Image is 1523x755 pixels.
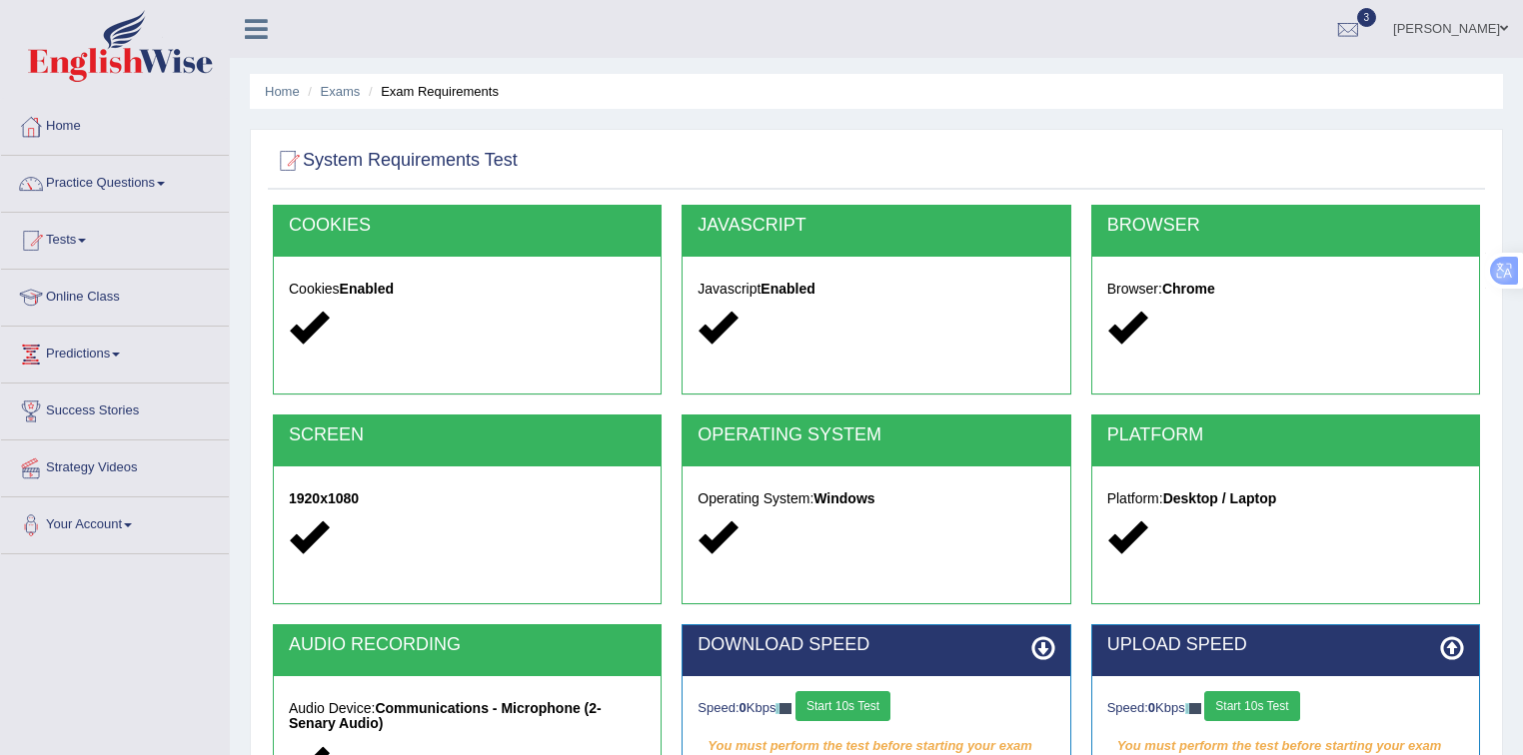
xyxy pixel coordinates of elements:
[1107,691,1464,726] div: Speed: Kbps
[1,327,229,377] a: Predictions
[1162,281,1215,297] strong: Chrome
[1,270,229,320] a: Online Class
[1107,216,1464,236] h2: BROWSER
[698,282,1054,297] h5: Javascript
[289,216,646,236] h2: COOKIES
[1357,8,1377,27] span: 3
[273,146,518,176] h2: System Requirements Test
[1107,425,1464,445] h2: PLATFORM
[321,84,361,99] a: Exams
[1185,703,1201,714] img: ajax-loader-fb-connection.gif
[1,213,229,263] a: Tests
[289,425,646,445] h2: SCREEN
[1107,635,1464,655] h2: UPLOAD SPEED
[698,216,1054,236] h2: JAVASCRIPT
[775,703,791,714] img: ajax-loader-fb-connection.gif
[364,82,499,101] li: Exam Requirements
[698,425,1054,445] h2: OPERATING SYSTEM
[740,700,747,715] strong: 0
[1,156,229,206] a: Practice Questions
[1107,491,1464,506] h5: Platform:
[698,491,1054,506] h5: Operating System:
[1163,490,1277,506] strong: Desktop / Laptop
[795,691,890,721] button: Start 10s Test
[761,281,814,297] strong: Enabled
[1204,691,1299,721] button: Start 10s Test
[265,84,300,99] a: Home
[813,490,874,506] strong: Windows
[289,700,602,731] strong: Communications - Microphone (2- Senary Audio)
[1,99,229,149] a: Home
[289,282,646,297] h5: Cookies
[289,635,646,655] h2: AUDIO RECORDING
[289,701,646,732] h5: Audio Device:
[1,497,229,547] a: Your Account
[698,635,1054,655] h2: DOWNLOAD SPEED
[1148,700,1155,715] strong: 0
[1,440,229,490] a: Strategy Videos
[340,281,394,297] strong: Enabled
[1107,282,1464,297] h5: Browser:
[1,383,229,433] a: Success Stories
[289,490,359,506] strong: 1920x1080
[698,691,1054,726] div: Speed: Kbps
